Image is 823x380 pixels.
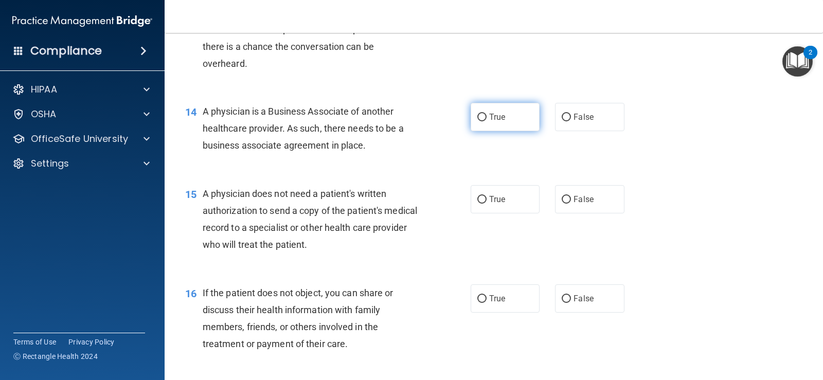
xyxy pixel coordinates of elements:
span: False [574,194,594,204]
span: A physician does not need a patient's written authorization to send a copy of the patient's medic... [203,188,417,250]
input: False [562,114,571,121]
span: True [489,194,505,204]
a: Terms of Use [13,337,56,347]
p: HIPAA [31,83,57,96]
p: OfficeSafe University [31,133,128,145]
span: 16 [185,287,196,300]
span: If the patient does not object, you can share or discuss their health information with family mem... [203,287,393,350]
a: HIPAA [12,83,150,96]
span: A physician is a Business Associate of another healthcare provider. As such, there needs to be a ... [203,106,404,151]
span: False [574,112,594,122]
a: OfficeSafe University [12,133,150,145]
input: True [477,295,487,303]
h4: Compliance [30,44,102,58]
img: PMB logo [12,11,152,31]
span: True [489,294,505,303]
input: True [477,114,487,121]
span: Ⓒ Rectangle Health 2024 [13,351,98,361]
span: 15 [185,188,196,201]
button: Open Resource Center, 2 new notifications [782,46,813,77]
div: 2 [809,52,812,66]
p: Settings [31,157,69,170]
span: 14 [185,106,196,118]
p: OSHA [31,108,57,120]
span: True [489,112,505,122]
span: Healthcare providers may not engage in confidential conversations with patients or other provider... [203,7,418,69]
a: Privacy Policy [68,337,115,347]
a: OSHA [12,108,150,120]
input: False [562,295,571,303]
iframe: Drift Widget Chat Controller [645,309,811,350]
input: True [477,196,487,204]
input: False [562,196,571,204]
span: False [574,294,594,303]
a: Settings [12,157,150,170]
